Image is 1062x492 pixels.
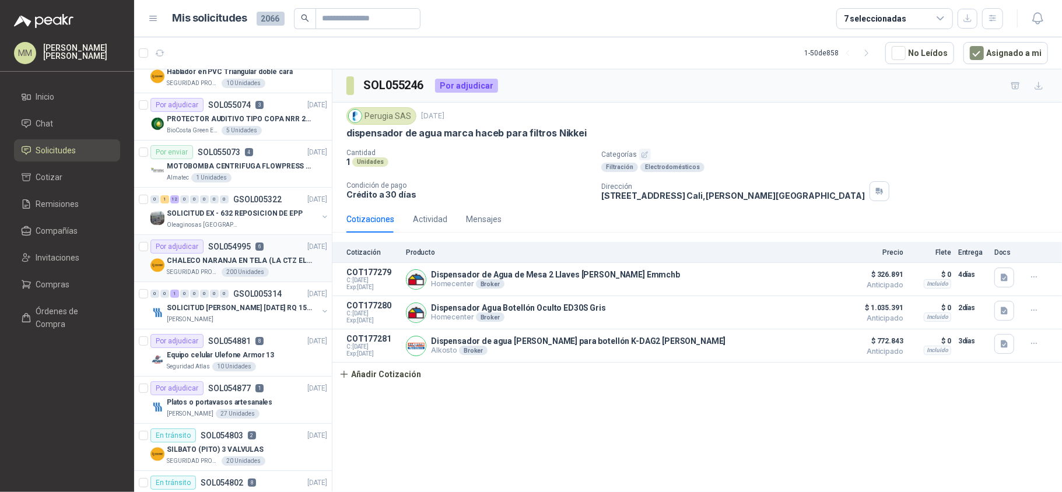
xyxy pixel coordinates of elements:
a: 0 0 1 0 0 0 0 0 GSOL005314[DATE] Company LogoSOLICITUD [PERSON_NAME] [DATE] RQ 15250[PERSON_NAME] [150,287,330,324]
div: Broker [459,346,488,355]
p: Dispensador de agua [PERSON_NAME] para botellón K-DAG2 [PERSON_NAME] [431,336,725,346]
div: Por adjudicar [435,79,498,93]
p: Seguridad Atlas [167,362,210,371]
p: Flete [910,248,951,256]
img: Company Logo [150,117,164,131]
a: Solicitudes [14,139,120,161]
span: C: [DATE] [346,343,399,350]
p: [PERSON_NAME] [167,315,213,324]
div: Electrodomésticos [640,163,705,172]
p: SOLICITUD EX - 632 REPOSICION DE EPP [167,208,303,219]
h3: SOL055246 [363,76,426,94]
span: C: [DATE] [346,310,399,317]
p: GSOL005322 [233,195,282,203]
span: Exp: [DATE] [346,284,399,291]
div: 0 [150,290,159,298]
p: Dispensador Agua Botellón Oculto ED30S Gris [431,303,606,312]
p: SOL055074 [208,101,251,109]
div: MM [14,42,36,64]
div: 0 [190,290,199,298]
a: Por adjudicarSOL0550743[DATE] Company LogoPROTECTOR AUDITIVO TIPO COPA NRR 23dBBioCosta Green Ene... [134,93,332,140]
p: Precio [845,248,903,256]
button: Añadir Cotización [332,363,428,386]
div: Incluido [924,312,951,322]
p: Equipo celular Ulefone Armor 13 [167,350,274,361]
p: [DATE] [307,194,327,205]
p: Producto [406,248,838,256]
p: [DATE] [307,383,327,394]
div: 0 [210,195,219,203]
span: $ 1.035.391 [845,301,903,315]
div: Unidades [352,157,388,167]
p: 1 [346,157,350,167]
img: Company Logo [150,69,164,83]
div: 0 [180,290,189,298]
p: Dispensador de Agua de Mesa 2 Llaves [PERSON_NAME] Emmchb [431,270,680,279]
p: dispensador de agua marca haceb para filtros Nikkei [346,127,587,139]
p: SOL055073 [198,148,240,156]
p: 8 [248,479,256,487]
span: Exp: [DATE] [346,350,399,357]
a: Por adjudicarSOL0549956[DATE] Company LogoCHALECO NARANJA EN TELA (LA CTZ ELEGIDA DEBE ENVIAR MUE... [134,235,332,282]
p: Cotización [346,248,399,256]
div: 0 [150,195,159,203]
img: Company Logo [406,270,426,289]
p: [STREET_ADDRESS] Cali , [PERSON_NAME][GEOGRAPHIC_DATA] [601,191,865,201]
span: Exp: [DATE] [346,317,399,324]
div: Broker [476,312,504,322]
span: Chat [36,117,54,130]
a: Compañías [14,220,120,242]
span: Anticipado [845,315,903,322]
div: Incluido [924,346,951,355]
p: SOL054881 [208,337,251,345]
span: Inicio [36,90,55,103]
div: 10 Unidades [212,362,256,371]
div: 20 Unidades [222,456,265,466]
a: Por adjudicarSOL0548771[DATE] Company LogoPlatos o portavasos artesanales[PERSON_NAME]27 Unidades [134,377,332,424]
p: MOTOBOMBA CENTRIFUGA FLOWPRESS 1.5HP-220 [167,161,312,172]
img: Company Logo [150,211,164,225]
p: $ 0 [910,334,951,348]
img: Logo peakr [14,14,73,28]
div: 1 [170,290,179,298]
p: SOLICITUD [PERSON_NAME] [DATE] RQ 15250 [167,303,312,314]
p: Platos o portavasos artesanales [167,397,272,408]
button: No Leídos [885,42,954,64]
p: SEGURIDAD PROVISER LTDA [167,268,219,277]
div: Cotizaciones [346,213,394,226]
div: 1 [160,195,169,203]
div: Actividad [413,213,447,226]
p: SEGURIDAD PROVISER LTDA [167,79,219,88]
p: Hablador en PVC Triangular doble cara [167,66,293,78]
p: Oleaginosas [GEOGRAPHIC_DATA][PERSON_NAME] [167,220,240,230]
span: Compañías [36,224,78,237]
a: Remisiones [14,193,120,215]
span: Cotizar [36,171,63,184]
div: 1 Unidades [191,173,232,182]
div: 0 [160,290,169,298]
div: Por adjudicar [150,98,204,112]
p: COT177281 [346,334,399,343]
p: 1 [255,384,264,392]
p: Homecenter [431,279,680,289]
img: Company Logo [150,447,164,461]
p: [DATE] [307,430,327,441]
div: 0 [180,195,189,203]
span: $ 772.843 [845,334,903,348]
span: search [301,14,309,22]
span: 2066 [257,12,285,26]
div: 0 [220,195,229,203]
h1: Mis solicitudes [173,10,247,27]
div: 200 Unidades [222,268,269,277]
p: Crédito a 30 días [346,189,592,199]
p: 3 días [958,334,987,348]
p: $ 0 [910,268,951,282]
div: 0 [220,290,229,298]
p: SOL054877 [208,384,251,392]
div: 5 Unidades [222,126,262,135]
img: Company Logo [406,336,426,356]
a: En tránsitoSOL0548032[DATE] Company LogoSILBATO (PITO) 3 VALVULASSEGURIDAD PROVISER LTDA20 Unidades [134,424,332,471]
div: En tránsito [150,476,196,490]
span: Remisiones [36,198,79,210]
p: Categorías [601,149,1057,160]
